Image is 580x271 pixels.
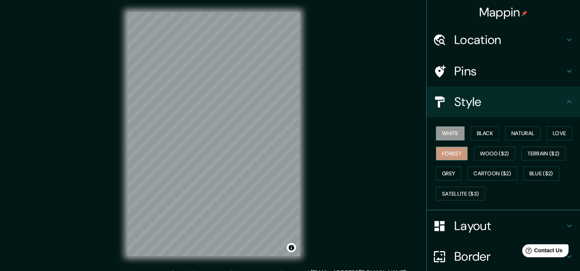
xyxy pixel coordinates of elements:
[127,12,300,256] canvas: Map
[521,10,527,16] img: pin-icon.png
[454,94,565,109] h4: Style
[436,126,465,140] button: White
[521,147,566,161] button: Terrain ($2)
[427,211,580,241] div: Layout
[479,5,528,20] h4: Mappin
[474,147,515,161] button: Wood ($2)
[436,147,468,161] button: Forest
[427,56,580,87] div: Pins
[436,187,485,201] button: Satellite ($3)
[512,241,572,263] iframe: Help widget launcher
[436,167,461,181] button: Grey
[454,32,565,47] h4: Location
[287,243,296,252] button: Toggle attribution
[454,218,565,233] h4: Layout
[547,126,572,140] button: Love
[505,126,541,140] button: Natural
[523,167,559,181] button: Blue ($2)
[467,167,517,181] button: Cartoon ($2)
[427,24,580,55] div: Location
[427,87,580,117] div: Style
[454,64,565,79] h4: Pins
[471,126,499,140] button: Black
[454,249,565,264] h4: Border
